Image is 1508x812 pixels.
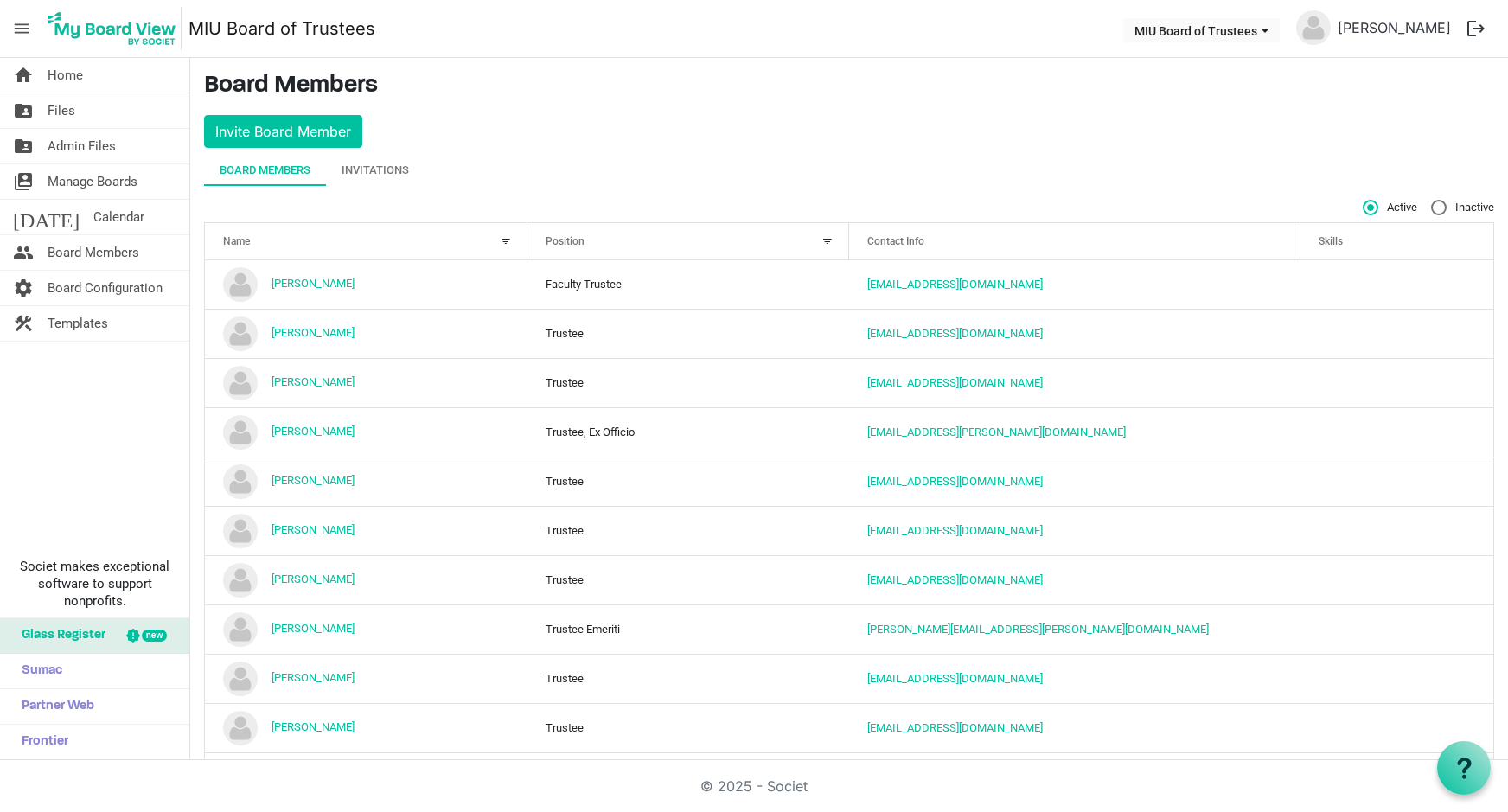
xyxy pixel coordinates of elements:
span: Files [48,93,75,128]
td: is template cell column header Skills [1300,703,1494,752]
td: Faculty Trustee column header Position [527,260,850,309]
td: is template cell column header Skills [1300,457,1494,506]
span: home [13,58,34,93]
a: [EMAIL_ADDRESS][DOMAIN_NAME] [867,721,1043,734]
img: no-profile-picture.svg [223,267,258,302]
span: settings [13,271,34,305]
span: Admin Files [48,129,116,163]
a: [EMAIL_ADDRESS][DOMAIN_NAME] [867,573,1043,586]
img: no-profile-picture.svg [223,415,258,450]
td: Chris Hartnett is template cell column header Name [205,604,527,654]
td: Trustee, Ex Officio column header Position [527,407,850,457]
td: Trustee column header Position [527,703,850,752]
td: akouider@miu.edu is template cell column header Contact Info [849,260,1300,309]
img: no-profile-picture.svg [223,662,258,696]
a: [EMAIL_ADDRESS][DOMAIN_NAME] [867,327,1043,340]
a: [PERSON_NAME] [272,572,355,585]
td: Doug Greenfield is template cell column header Name [205,752,527,802]
a: [PERSON_NAME][EMAIL_ADDRESS][PERSON_NAME][DOMAIN_NAME] [867,623,1209,636]
a: [PERSON_NAME] [1331,10,1458,45]
div: Invitations [342,162,409,179]
span: Calendar [93,200,144,234]
a: [PERSON_NAME] [272,671,355,684]
span: Societ makes exceptional software to support nonprofits. [8,558,182,610]
td: Trustee column header Position [527,555,850,604]
a: [PERSON_NAME] [272,474,355,487]
td: Brian Levine is template cell column header Name [205,457,527,506]
a: [PERSON_NAME] [272,622,355,635]
td: bdreier@miu.edu is template cell column header Contact Info [849,358,1300,407]
span: Partner Web [13,689,94,724]
div: Board Members [220,162,310,179]
img: no-profile-picture.svg [223,366,258,400]
a: MIU Board of Trustees [188,11,375,46]
a: [EMAIL_ADDRESS][DOMAIN_NAME] [867,376,1043,389]
td: Trustee column header Position [527,358,850,407]
a: [PERSON_NAME] [272,375,355,388]
a: [EMAIL_ADDRESS][DOMAIN_NAME] [867,475,1043,488]
td: donnaj617@gmail.com is template cell column header Contact Info [849,703,1300,752]
span: Contact Info [867,235,924,247]
a: [PERSON_NAME] [272,425,355,438]
h3: Board Members [204,72,1494,101]
span: menu [5,12,38,45]
td: hridayatmavan1008@gmail.com is template cell column header Contact Info [849,654,1300,703]
span: Skills [1319,235,1343,247]
td: is template cell column header Skills [1300,654,1494,703]
span: Sumac [13,654,62,688]
button: MIU Board of Trustees dropdownbutton [1123,18,1280,42]
span: Inactive [1431,200,1494,215]
td: chris@hartnett.com is template cell column header Contact Info [849,604,1300,654]
td: bcurrivan@gmail.com is template cell column header Contact Info [849,506,1300,555]
button: Invite Board Member [204,115,362,148]
a: [PERSON_NAME] [272,720,355,733]
td: andy zhong is template cell column header Name [205,309,527,358]
img: no-profile-picture.svg [223,711,258,745]
img: no-profile-picture.svg [223,316,258,351]
span: Position [546,235,585,247]
td: Trustee column header Position [527,457,850,506]
img: no-profile-picture.svg [223,612,258,647]
td: Bruce Currivan is template cell column header Name [205,506,527,555]
td: Carolyn King is template cell column header Name [205,555,527,604]
a: [EMAIL_ADDRESS][DOMAIN_NAME] [867,524,1043,537]
td: Trustee column header Position [527,309,850,358]
span: Board Configuration [48,271,163,305]
td: Trustee Emeriti column header Position [527,752,850,802]
td: is template cell column header Skills [1300,407,1494,457]
a: [EMAIL_ADDRESS][DOMAIN_NAME] [867,672,1043,685]
button: logout [1458,10,1494,47]
td: Diane Davis is template cell column header Name [205,654,527,703]
a: My Board View Logo [42,7,188,50]
td: greenfield.doug@gmail.com is template cell column header Contact Info [849,752,1300,802]
td: Bill Smith is template cell column header Name [205,407,527,457]
td: is template cell column header Skills [1300,260,1494,309]
td: Trustee column header Position [527,654,850,703]
a: [PERSON_NAME] [272,523,355,536]
img: no-profile-picture.svg [223,514,258,548]
td: blevine@tm.org is template cell column header Contact Info [849,457,1300,506]
div: new [142,630,167,642]
span: Glass Register [13,618,105,653]
span: Templates [48,306,108,341]
td: is template cell column header Skills [1300,309,1494,358]
td: is template cell column header Skills [1300,752,1494,802]
td: Trustee Emeriti column header Position [527,604,850,654]
span: people [13,235,34,270]
td: cking@miu.edu is template cell column header Contact Info [849,555,1300,604]
a: [EMAIL_ADDRESS][PERSON_NAME][DOMAIN_NAME] [867,425,1126,438]
td: is template cell column header Skills [1300,506,1494,555]
td: is template cell column header Skills [1300,358,1494,407]
span: Frontier [13,725,68,759]
a: [PERSON_NAME] [272,277,355,290]
img: no-profile-picture.svg [1296,10,1331,45]
span: switch_account [13,164,34,199]
td: yingwu.zhong@funplus.com is template cell column header Contact Info [849,309,1300,358]
a: [PERSON_NAME] [272,326,355,339]
a: © 2025 - Societ [700,777,808,795]
span: construction [13,306,34,341]
span: [DATE] [13,200,80,234]
td: Barbara Dreier is template cell column header Name [205,358,527,407]
div: tab-header [204,155,1494,186]
span: Name [223,235,250,247]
